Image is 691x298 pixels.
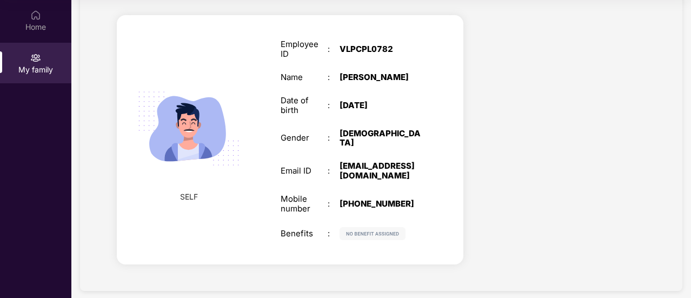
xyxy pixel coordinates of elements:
div: : [328,101,340,110]
img: svg+xml;base64,PHN2ZyBpZD0iSG9tZSIgeG1sbnM9Imh0dHA6Ly93d3cudzMub3JnLzIwMDAvc3ZnIiB3aWR0aD0iMjAiIG... [30,10,41,21]
img: svg+xml;base64,PHN2ZyB4bWxucz0iaHR0cDovL3d3dy53My5vcmcvMjAwMC9zdmciIHdpZHRoPSIxMjIiIGhlaWdodD0iMj... [340,227,406,240]
div: : [328,44,340,54]
div: : [328,229,340,239]
div: Gender [281,133,328,143]
img: svg+xml;base64,PHN2ZyB4bWxucz0iaHR0cDovL3d3dy53My5vcmcvMjAwMC9zdmciIHdpZHRoPSIyMjQiIGhlaWdodD0iMT... [126,66,251,191]
span: SELF [180,191,198,203]
div: [PERSON_NAME] [340,72,422,82]
div: Mobile number [281,194,328,214]
img: svg+xml;base64,PHN2ZyB3aWR0aD0iMjAiIGhlaWdodD0iMjAiIHZpZXdCb3g9IjAgMCAyMCAyMCIgZmlsbD0ibm9uZSIgeG... [30,52,41,63]
div: : [328,72,340,82]
div: : [328,199,340,209]
div: VLPCPL0782 [340,44,422,54]
div: [PHONE_NUMBER] [340,199,422,209]
div: Benefits [281,229,328,239]
div: : [328,166,340,176]
div: Date of birth [281,96,328,115]
div: [DATE] [340,101,422,110]
div: : [328,133,340,143]
div: [EMAIL_ADDRESS][DOMAIN_NAME] [340,161,422,181]
div: [DEMOGRAPHIC_DATA] [340,129,422,148]
div: Name [281,72,328,82]
div: Email ID [281,166,328,176]
div: Employee ID [281,39,328,59]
